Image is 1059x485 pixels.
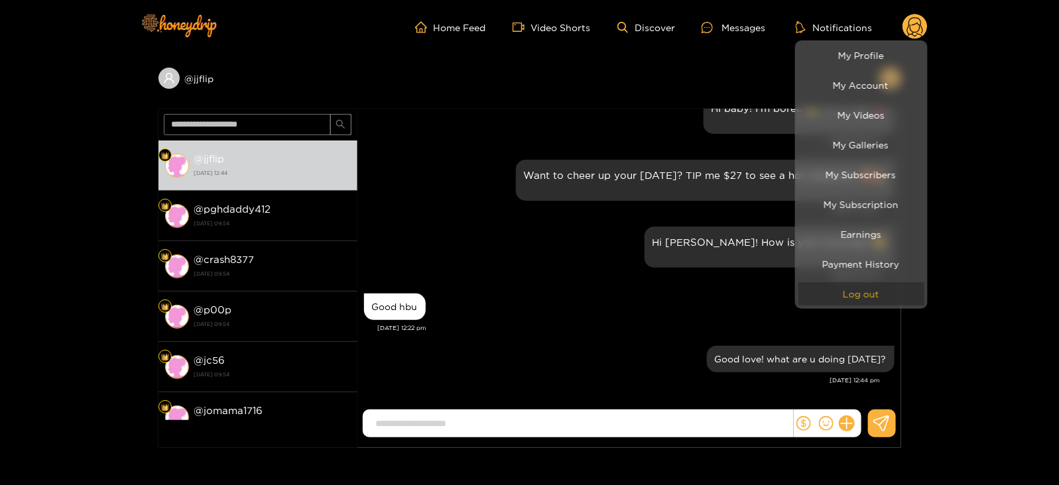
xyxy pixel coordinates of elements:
[798,133,924,156] a: My Galleries
[798,44,924,67] a: My Profile
[798,252,924,276] a: Payment History
[798,74,924,97] a: My Account
[798,103,924,127] a: My Videos
[798,163,924,186] a: My Subscribers
[798,282,924,305] button: Log out
[798,223,924,246] a: Earnings
[798,193,924,216] a: My Subscription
